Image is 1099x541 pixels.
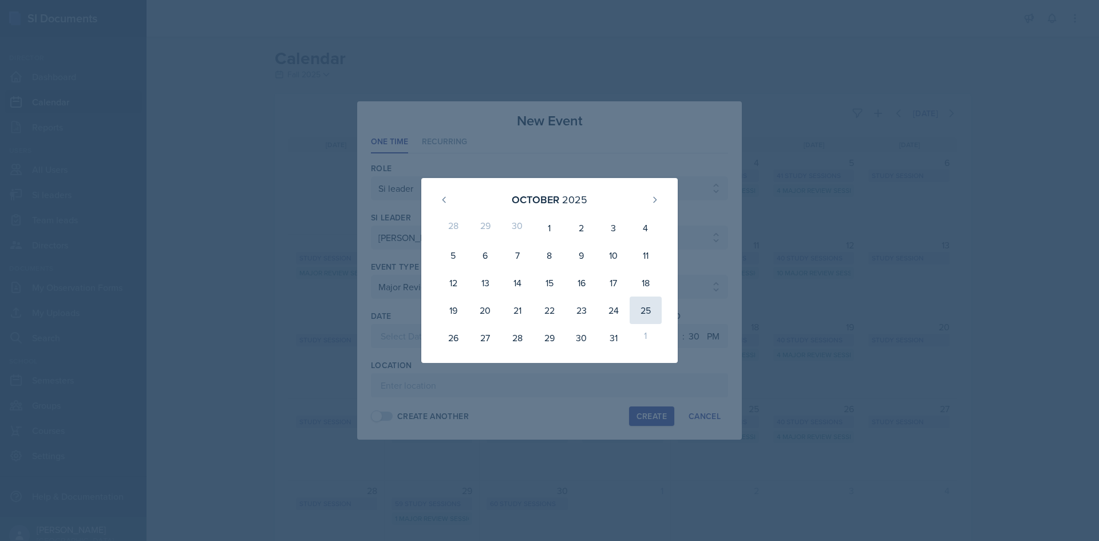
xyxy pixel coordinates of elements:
[469,214,501,242] div: 29
[533,297,566,324] div: 22
[501,269,533,297] div: 14
[566,242,598,269] div: 9
[501,214,533,242] div: 30
[501,324,533,352] div: 28
[437,242,469,269] div: 5
[501,297,533,324] div: 21
[437,214,469,242] div: 28
[512,192,559,207] div: October
[533,269,566,297] div: 15
[598,297,630,324] div: 24
[533,214,566,242] div: 1
[469,324,501,352] div: 27
[437,324,469,352] div: 26
[533,324,566,352] div: 29
[566,269,598,297] div: 16
[630,242,662,269] div: 11
[533,242,566,269] div: 8
[437,269,469,297] div: 12
[469,242,501,269] div: 6
[469,269,501,297] div: 13
[562,192,587,207] div: 2025
[566,214,598,242] div: 2
[630,324,662,352] div: 1
[469,297,501,324] div: 20
[598,324,630,352] div: 31
[630,269,662,297] div: 18
[598,269,630,297] div: 17
[630,297,662,324] div: 25
[437,297,469,324] div: 19
[630,214,662,242] div: 4
[598,242,630,269] div: 10
[598,214,630,242] div: 3
[566,297,598,324] div: 23
[566,324,598,352] div: 30
[501,242,533,269] div: 7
